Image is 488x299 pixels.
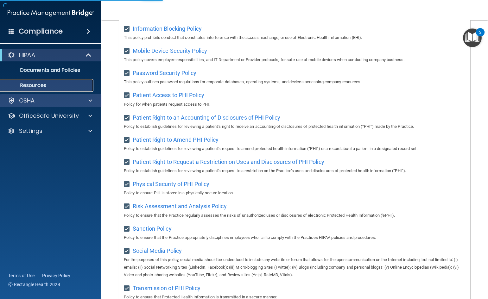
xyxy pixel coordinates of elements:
[124,212,466,219] p: Policy to ensure that the Practice regularly assesses the risks of unauthorized uses or disclosur...
[124,256,466,279] p: For the purposes of this policy, social media should be understood to include any website or foru...
[133,70,196,76] span: Password Security Policy
[8,51,92,59] a: HIPAA
[19,51,35,59] p: HIPAA
[133,181,209,187] span: Physical Security of PHI Policy
[133,247,182,254] span: Social Media Policy
[463,28,482,47] button: Open Resource Center, 2 new notifications
[124,56,466,64] p: This policy covers employee responsibilities, and IT Department or Provider protocols, for safe u...
[4,82,91,89] p: Resources
[19,112,79,120] p: OfficeSafe University
[124,123,466,130] p: Policy to establish guidelines for reviewing a patient’s right to receive an accounting of disclo...
[133,159,324,165] span: Patient Right to Request a Restriction on Uses and Disclosures of PHI Policy
[124,101,466,108] p: Policy for when patients request access to PHI.
[42,272,71,279] a: Privacy Policy
[19,97,35,104] p: OSHA
[124,234,466,241] p: Policy to ensure that the Practice appropriately disciplines employees who fail to comply with th...
[479,32,481,40] div: 2
[8,7,94,19] img: PMB logo
[19,27,63,36] h4: Compliance
[8,97,92,104] a: OSHA
[124,167,466,175] p: Policy to establish guidelines for reviewing a patient’s request to a restriction on the Practice...
[8,281,60,288] span: Ⓒ Rectangle Health 2024
[124,145,466,153] p: Policy to establish guidelines for reviewing a patient’s request to amend protected health inform...
[124,189,466,197] p: Policy to ensure PHI is stored in a physically secure location.
[124,78,466,86] p: This policy outlines password regulations for corporate databases, operating systems, and devices...
[4,67,91,73] p: Documents and Policies
[19,127,42,135] p: Settings
[378,254,480,279] iframe: Drift Widget Chat Controller
[124,34,466,41] p: This policy prohibits conduct that constitutes interference with the access, exchange, or use of ...
[133,47,207,54] span: Mobile Device Security Policy
[8,127,92,135] a: Settings
[133,25,202,32] span: Information Blocking Policy
[133,225,172,232] span: Sanction Policy
[133,285,200,291] span: Transmission of PHI Policy
[133,136,219,143] span: Patient Right to Amend PHI Policy
[133,114,280,121] span: Patient Right to an Accounting of Disclosures of PHI Policy
[8,112,92,120] a: OfficeSafe University
[8,272,35,279] a: Terms of Use
[133,92,204,98] span: Patient Access to PHI Policy
[133,203,227,209] span: Risk Assessment and Analysis Policy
